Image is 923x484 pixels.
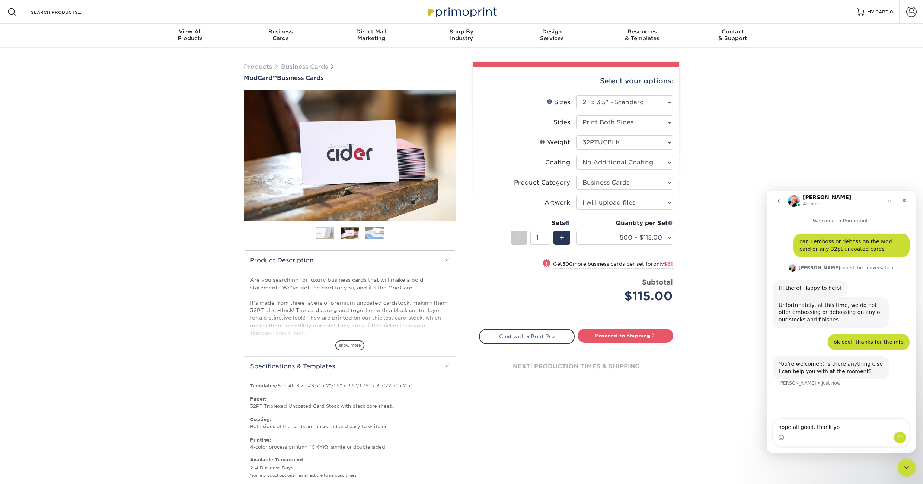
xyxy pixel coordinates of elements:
div: Products [145,28,236,42]
h1: Business Cards [244,74,456,81]
div: Artwork [544,198,570,207]
div: Quantity per Set [576,219,673,228]
iframe: Intercom live chat [898,459,916,477]
strong: Coating: [250,417,271,422]
h2: Specifications & Templates [244,356,456,376]
div: Sets [511,219,570,228]
div: $115.00 [582,287,673,305]
p: Are you searching for luxury business cards that will make a bold statement? We've got the card f... [250,276,450,428]
a: Chat with a Print Pro [479,329,575,344]
div: Marketing [326,28,416,42]
div: Sizes [547,98,570,107]
span: Business [236,28,326,35]
b: Available Turnaround: [250,457,304,462]
a: Direct MailMarketing [326,24,416,48]
a: Contact& Support [687,24,778,48]
a: 3.5" x 2" [311,383,331,388]
div: Select your options: [479,67,673,95]
span: MY CART [867,9,888,15]
a: 1.75" x 3.5" [360,383,386,388]
div: Services [507,28,597,42]
div: & Support [687,28,778,42]
div: Sides [553,118,570,127]
span: View All [145,28,236,35]
small: Get more business cards per set for [553,261,673,269]
a: Business Cards [281,63,328,70]
strong: Printing: [250,437,271,443]
span: Resources [597,28,687,35]
input: SEARCH PRODUCTS..... [30,7,103,16]
a: Products [244,63,272,70]
strong: 500 [562,261,573,267]
a: DesignServices [507,24,597,48]
img: ModCard™ 02 [244,90,456,221]
img: Primoprint [424,4,499,20]
div: next: production times & shipping [479,344,673,389]
span: ModCard™ [244,74,277,81]
iframe: Intercom live chat [767,191,916,453]
span: Shop By [416,28,507,35]
strong: Paper: [250,396,266,402]
div: Industry [416,28,507,42]
div: Coating [545,158,570,167]
h2: Product Description [244,251,456,270]
span: only [653,261,673,267]
span: 0 [890,9,893,15]
img: Business Cards 03 [365,226,384,239]
a: Shop ByIndustry [416,24,507,48]
img: Business Cards 02 [341,228,359,239]
a: 1.5" x 3.5" [334,383,357,388]
a: BusinessCards [236,24,326,48]
b: Templates [250,383,275,388]
a: View AllProducts [145,24,236,48]
span: show more [335,340,364,350]
a: 2.5" x 2.5" [388,383,412,388]
small: *some product options may affect the turnaround times [250,473,356,477]
a: See All Sizes [278,383,309,388]
span: ! [546,260,547,267]
strong: Subtotal [642,278,673,286]
span: Contact [687,28,778,35]
div: Weight [540,138,570,147]
div: Product Category [514,178,570,187]
span: - [517,232,521,243]
span: Design [507,28,597,35]
a: 2-4 Business Days [250,465,293,471]
span: Direct Mail [326,28,416,35]
p: / / / / / 32PT Triplexed Uncoated Card Stock with black core sheet.. Both sides of the cards are ... [250,382,450,451]
span: + [559,232,564,243]
div: & Templates [597,28,687,42]
a: ModCard™Business Cards [244,74,456,81]
span: $61 [664,261,673,267]
img: Business Cards 01 [316,224,334,242]
a: Resources& Templates [597,24,687,48]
